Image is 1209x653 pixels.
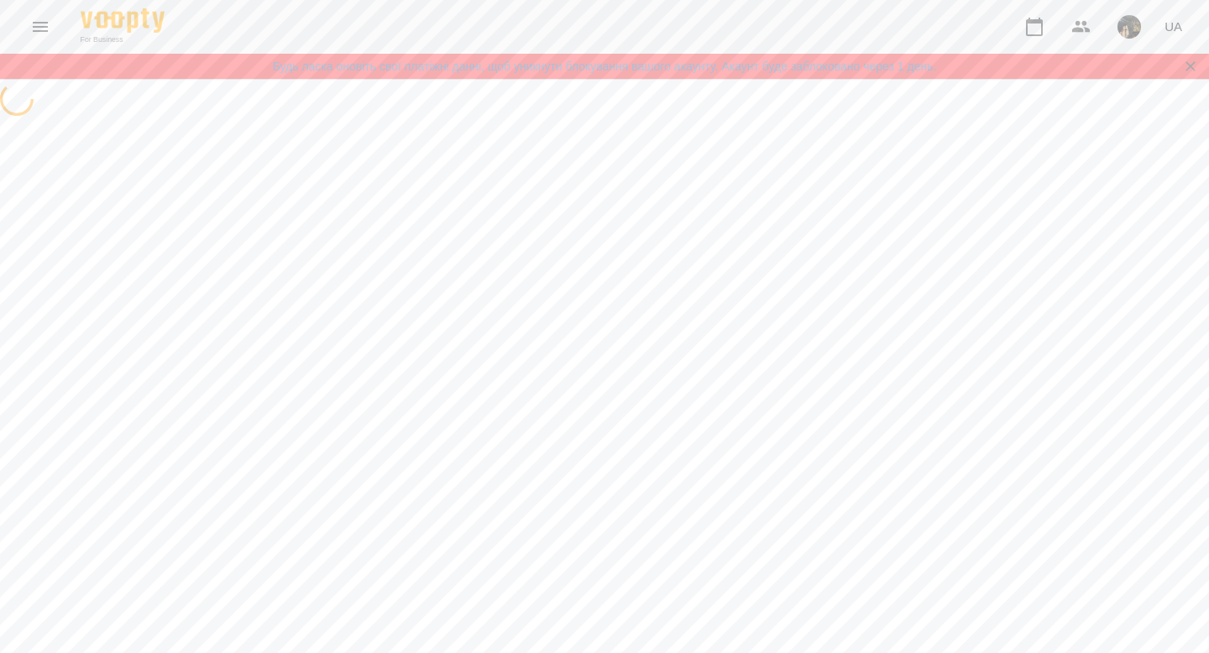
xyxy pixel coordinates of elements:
[81,8,165,33] img: Voopty Logo
[1179,55,1202,78] button: Закрити сповіщення
[20,7,60,47] button: Menu
[1165,18,1182,35] span: UA
[1158,11,1189,42] button: UA
[273,58,937,75] a: Будь ласка оновіть свої платіжні данні, щоб уникнути блокування вашого акаунту. Акаунт буде забло...
[81,34,165,45] span: For Business
[1117,15,1141,39] img: 5701ce26c8a38a6089bfb9008418fba1.jpg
